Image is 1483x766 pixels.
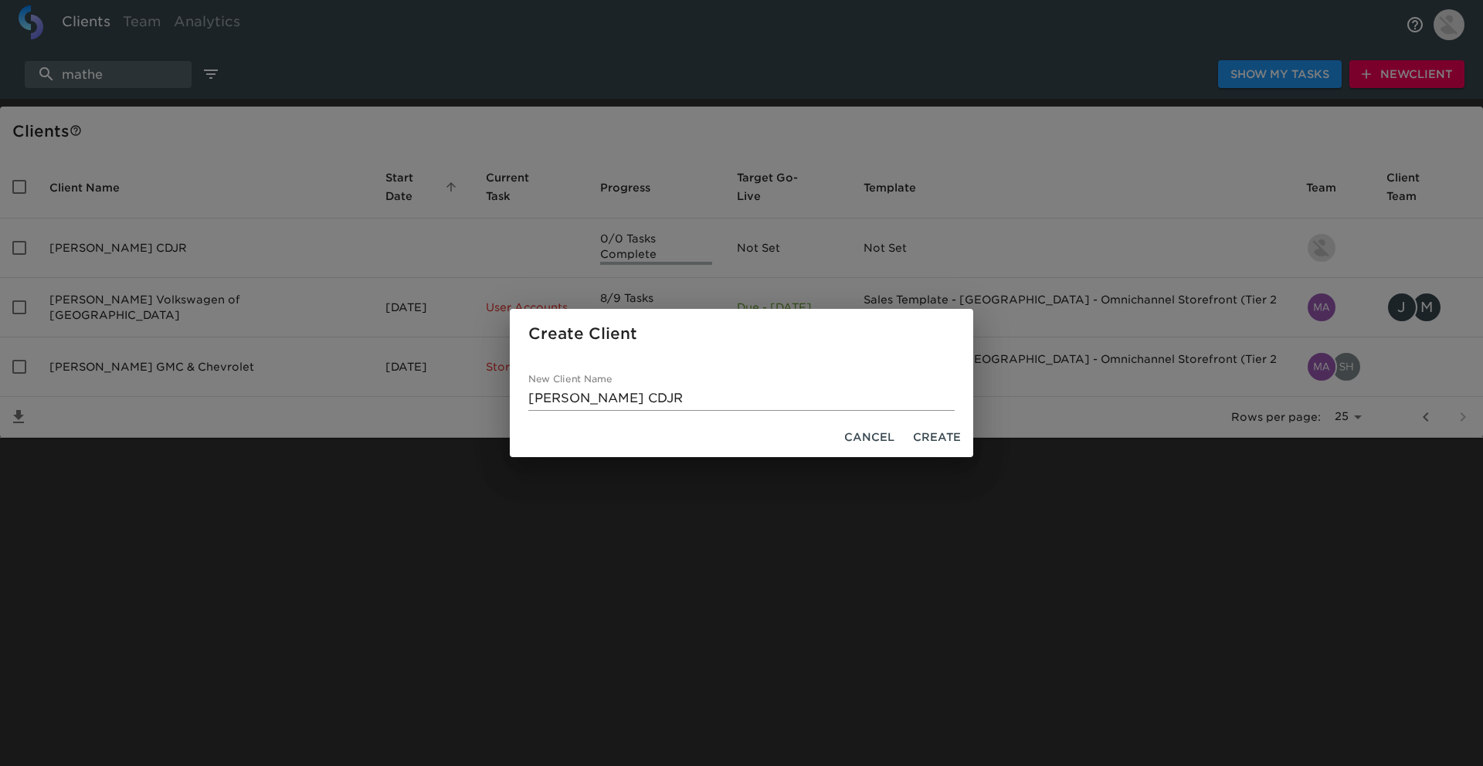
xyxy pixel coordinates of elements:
[838,423,901,452] button: Cancel
[528,375,613,384] label: New Client Name
[907,423,967,452] button: Create
[913,428,961,447] span: Create
[528,321,955,346] h2: Create Client
[844,428,894,447] span: Cancel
